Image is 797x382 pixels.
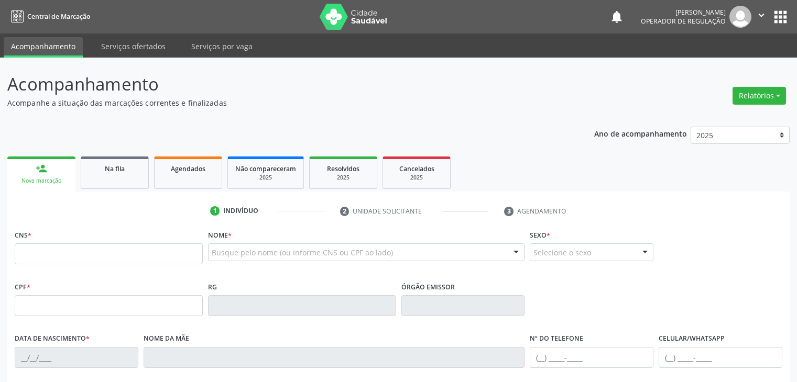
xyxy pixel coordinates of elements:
div: 1 [210,206,220,216]
label: Data de nascimento [15,331,90,347]
button: Relatórios [733,87,786,105]
a: Acompanhamento [4,37,83,58]
label: Sexo [530,227,550,243]
div: 2025 [390,174,443,182]
i:  [756,9,767,21]
span: Selecione o sexo [533,247,591,258]
input: (__) _____-_____ [659,347,782,368]
span: Busque pelo nome (ou informe CNS ou CPF ao lado) [212,247,393,258]
span: Cancelados [399,164,434,173]
img: img [729,6,751,28]
div: 2025 [317,174,369,182]
label: RG [208,279,217,295]
input: (__) _____-_____ [530,347,653,368]
a: Central de Marcação [7,8,90,25]
span: Central de Marcação [27,12,90,21]
label: Celular/WhatsApp [659,331,725,347]
div: Nova marcação [15,177,68,185]
a: Serviços ofertados [94,37,173,55]
label: CPF [15,279,30,295]
button: notifications [609,9,624,24]
label: CNS [15,227,31,243]
div: [PERSON_NAME] [641,8,726,17]
a: Serviços por vaga [184,37,260,55]
div: 2025 [235,174,296,182]
span: Agendados [171,164,205,173]
label: Nº do Telefone [530,331,583,347]
p: Acompanhamento [7,71,555,97]
div: person_add [36,163,47,174]
span: Na fila [105,164,125,173]
label: Nome [208,227,232,243]
p: Acompanhe a situação das marcações correntes e finalizadas [7,97,555,108]
span: Operador de regulação [641,17,726,26]
p: Ano de acompanhamento [594,127,687,140]
span: Resolvidos [327,164,359,173]
label: Órgão emissor [401,279,455,295]
button:  [751,6,771,28]
label: Nome da mãe [144,331,189,347]
span: Não compareceram [235,164,296,173]
input: __/__/____ [15,347,138,368]
button: apps [771,8,790,26]
div: Indivíduo [223,206,258,216]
